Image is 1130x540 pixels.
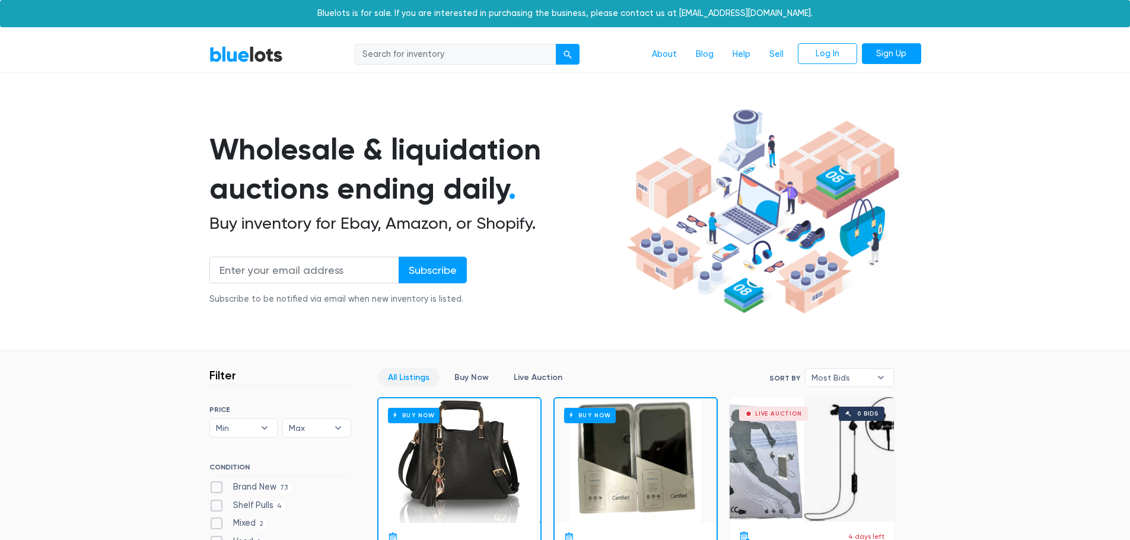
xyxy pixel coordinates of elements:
a: About [642,43,686,66]
b: ▾ [326,419,351,437]
div: 0 bids [857,411,878,417]
input: Enter your email address [209,257,399,283]
h6: Buy Now [388,408,440,423]
a: BlueLots [209,46,283,63]
input: Search for inventory [355,44,556,65]
a: Sell [760,43,793,66]
input: Subscribe [399,257,467,283]
img: hero-ee84e7d0318cb26816c560f6b4441b76977f77a177738b4e94f68c95b2b83dbb.png [622,104,903,319]
div: Live Auction [755,411,802,417]
div: Subscribe to be notified via email when new inventory is listed. [209,293,467,306]
label: Shelf Pulls [209,499,286,512]
a: Sign Up [862,43,921,65]
a: Blog [686,43,723,66]
h6: Buy Now [564,408,616,423]
a: Buy Now [555,398,717,523]
h1: Wholesale & liquidation auctions ending daily [209,130,622,209]
a: Help [723,43,760,66]
h3: Filter [209,368,236,382]
label: Sort By [769,373,800,384]
a: Live Auction [504,368,572,386]
span: Max [289,419,328,437]
span: 2 [256,520,268,529]
label: Mixed [209,517,268,530]
a: All Listings [378,368,440,386]
a: Log In [798,43,857,65]
span: 73 [276,483,292,493]
b: ▾ [868,369,893,386]
a: Live Auction 0 bids [730,397,894,522]
a: Buy Now [444,368,499,386]
h6: CONDITION [209,463,351,476]
span: 4 [273,501,286,511]
span: Min [216,419,255,437]
b: ▾ [252,419,277,437]
span: Most Bids [811,369,871,386]
label: Brand New [209,481,292,494]
span: . [508,171,516,206]
h6: PRICE [209,405,351,414]
h2: Buy inventory for Ebay, Amazon, or Shopify. [209,213,622,234]
a: Buy Now [378,398,540,523]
